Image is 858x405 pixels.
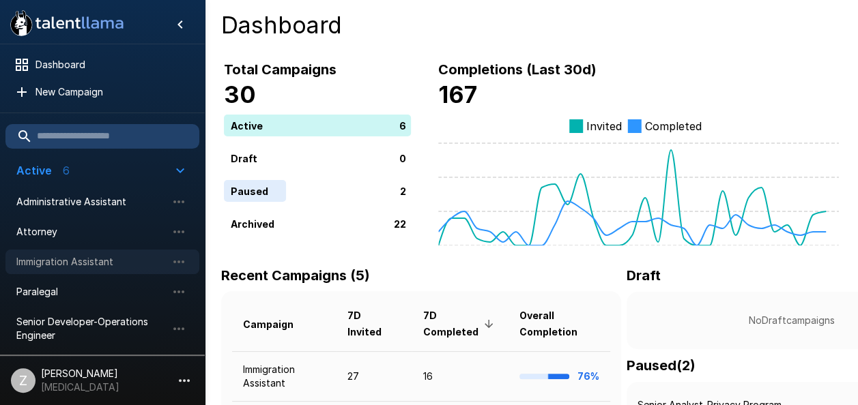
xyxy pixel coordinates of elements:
[577,370,599,382] b: 76%
[347,307,401,340] span: 7D Invited
[438,61,597,78] b: Completions (Last 30d)
[399,118,406,132] p: 6
[412,351,509,401] td: 16
[438,80,477,108] b: 167
[221,267,370,284] b: Recent Campaigns (5)
[627,357,696,374] b: Paused ( 2 )
[627,267,661,284] b: Draft
[224,61,337,78] b: Total Campaigns
[224,80,256,108] b: 30
[243,316,311,333] span: Campaign
[423,307,498,340] span: 7D Completed
[232,351,337,401] td: Immigration Assistant
[221,11,842,40] h4: Dashboard
[400,183,406,198] p: 2
[399,151,406,165] p: 0
[394,216,406,230] p: 22
[519,307,599,340] span: Overall Completion
[337,351,412,401] td: 27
